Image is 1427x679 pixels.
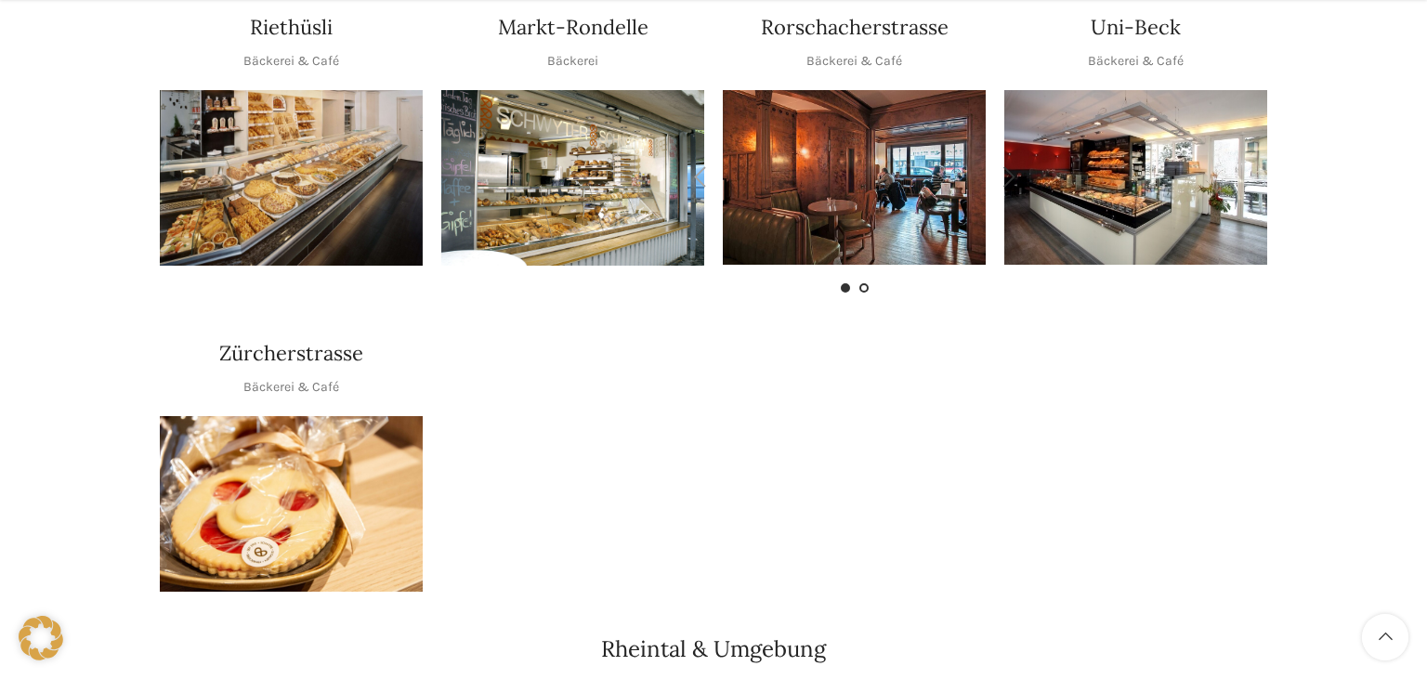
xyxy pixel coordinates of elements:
h4: Rorschacherstrasse [761,13,949,42]
img: rechts_09-1 [1004,90,1267,265]
img: Rondelle_1 [441,90,704,266]
h4: Uni-Beck [1091,13,1181,42]
li: Go to slide 1 [841,283,850,293]
h2: Rheintal & Umgebung [160,638,1267,660]
p: Bäckerei & Café [806,51,902,72]
li: Go to slide 2 [859,283,869,293]
div: 1 / 1 [160,416,423,592]
div: Previous slide [676,154,723,201]
h4: Zürcherstrasse [219,339,363,368]
img: Rorschacherstrasse [723,90,986,265]
h4: Riethüsli [250,13,333,42]
div: 1 / 2 [723,90,986,265]
div: 1 / 1 [1004,90,1267,265]
img: schwyter-38 [160,416,423,592]
a: Scroll to top button [1362,614,1408,660]
div: 1 / 1 [160,90,423,266]
p: Bäckerei & Café [1088,51,1184,72]
p: Bäckerei [547,51,598,72]
p: Bäckerei & Café [243,377,339,398]
div: 1 / 1 [441,90,704,266]
img: Riethüsli-2 [160,90,423,266]
p: Bäckerei & Café [243,51,339,72]
div: Next slide [986,154,1032,201]
h4: Markt-Rondelle [498,13,648,42]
